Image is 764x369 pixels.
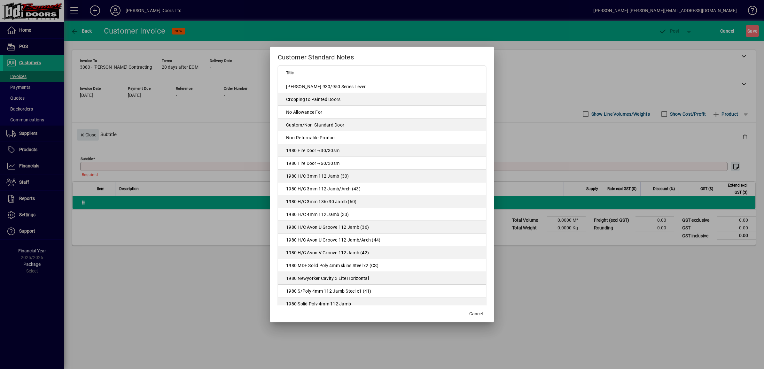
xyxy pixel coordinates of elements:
[278,80,486,93] td: [PERSON_NAME] 930/950 Series Lever
[278,170,486,182] td: 1980 H/C 3mm 112 Jamb (30)
[469,311,483,317] span: Cancel
[466,308,486,320] button: Cancel
[278,272,486,285] td: 1980 Newyorker Cavity 3 Lite Horizontal
[278,93,486,106] td: Cropping to Painted Doors
[278,131,486,144] td: Non-Returnable Product
[278,208,486,221] td: 1980 H/C 4mm 112 Jamb (33)
[278,297,486,310] td: 1980 Solid Poly 4mm 112 Jamb
[278,234,486,246] td: 1980 H/C Avon U Groove 112 Jamb/Arch (44)
[270,47,494,65] h2: Customer Standard Notes
[278,157,486,170] td: 1980 Fire Door -/60/30sm
[278,182,486,195] td: 1980 H/C 3mm 112 Jamb/Arch (43)
[278,221,486,234] td: 1980 H/C Avon U Groove 112 Jamb (36)
[278,119,486,131] td: Custom/Non-Standard Door
[278,246,486,259] td: 1980 H/C Avon V Groove 112 Jamb (42)
[278,106,486,119] td: No Allowance For
[278,259,486,272] td: 1980 MDF Solid Poly 4mm skins Steel x2 (CS)
[286,69,293,76] span: Title
[278,144,486,157] td: 1980 Fire Door -/30/30sm
[278,285,486,297] td: 1980 S/Poly 4mm 112 Jamb Steel x1 (41)
[278,195,486,208] td: 1980 H/C 3mm 136x30 Jamb (60)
